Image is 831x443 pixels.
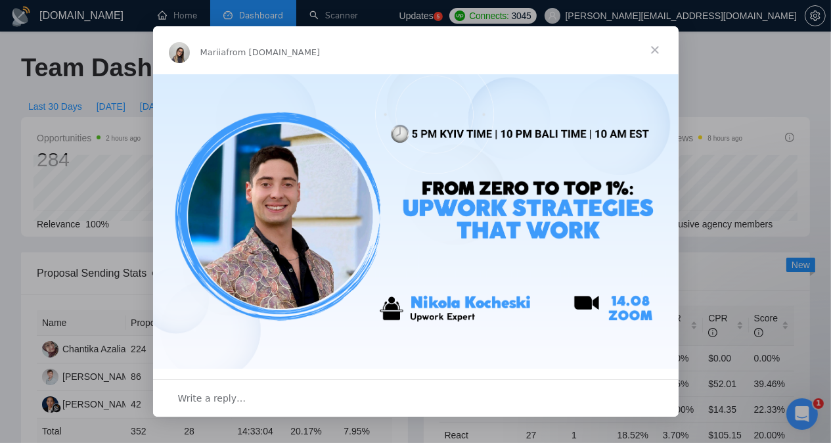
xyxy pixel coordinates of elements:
img: Profile image for Mariia [169,42,190,63]
div: Open conversation and reply [153,379,679,417]
span: Close [631,26,679,74]
span: from [DOMAIN_NAME] [226,47,320,57]
span: Write a reply… [178,390,246,407]
span: Mariia [200,47,227,57]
